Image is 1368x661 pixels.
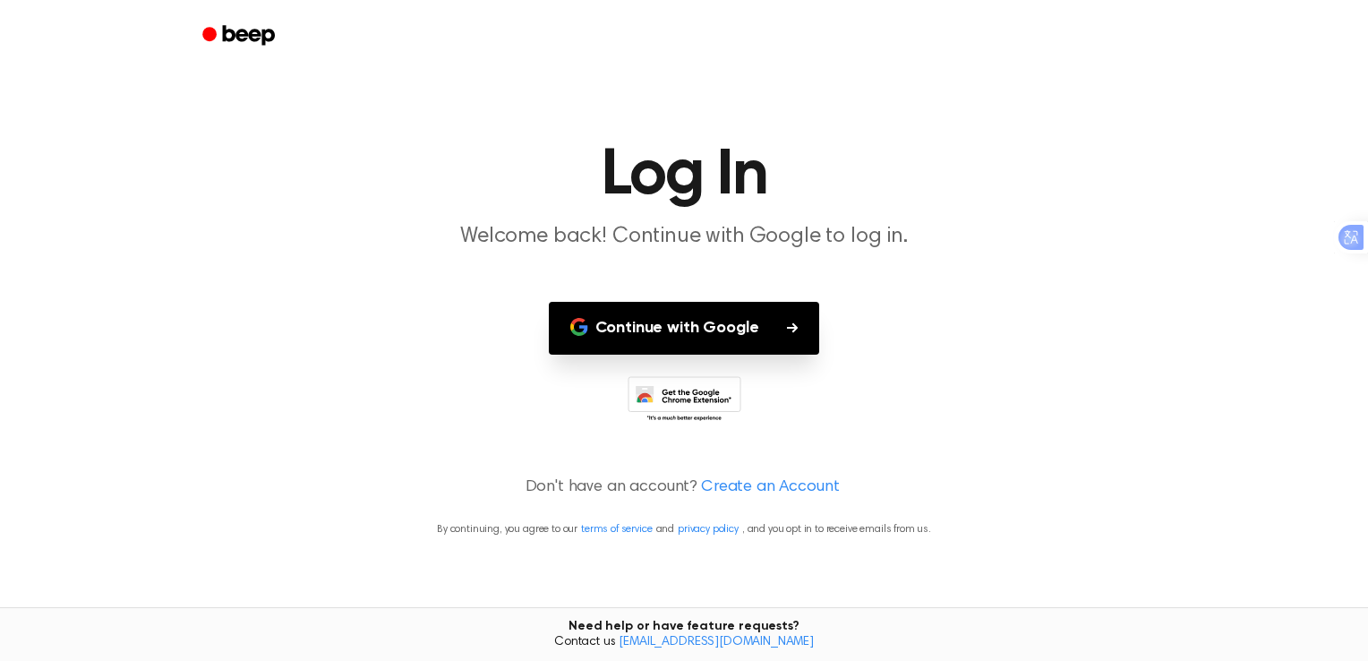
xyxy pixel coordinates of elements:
[619,636,814,648] a: [EMAIL_ADDRESS][DOMAIN_NAME]
[190,19,291,54] a: Beep
[549,302,820,355] button: Continue with Google
[581,524,652,535] a: terms of service
[678,524,739,535] a: privacy policy
[701,476,839,500] a: Create an Account
[21,521,1347,537] p: By continuing, you agree to our and , and you opt in to receive emails from us.
[340,222,1028,252] p: Welcome back! Continue with Google to log in.
[11,635,1357,651] span: Contact us
[21,476,1347,500] p: Don't have an account?
[226,143,1142,208] h1: Log In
